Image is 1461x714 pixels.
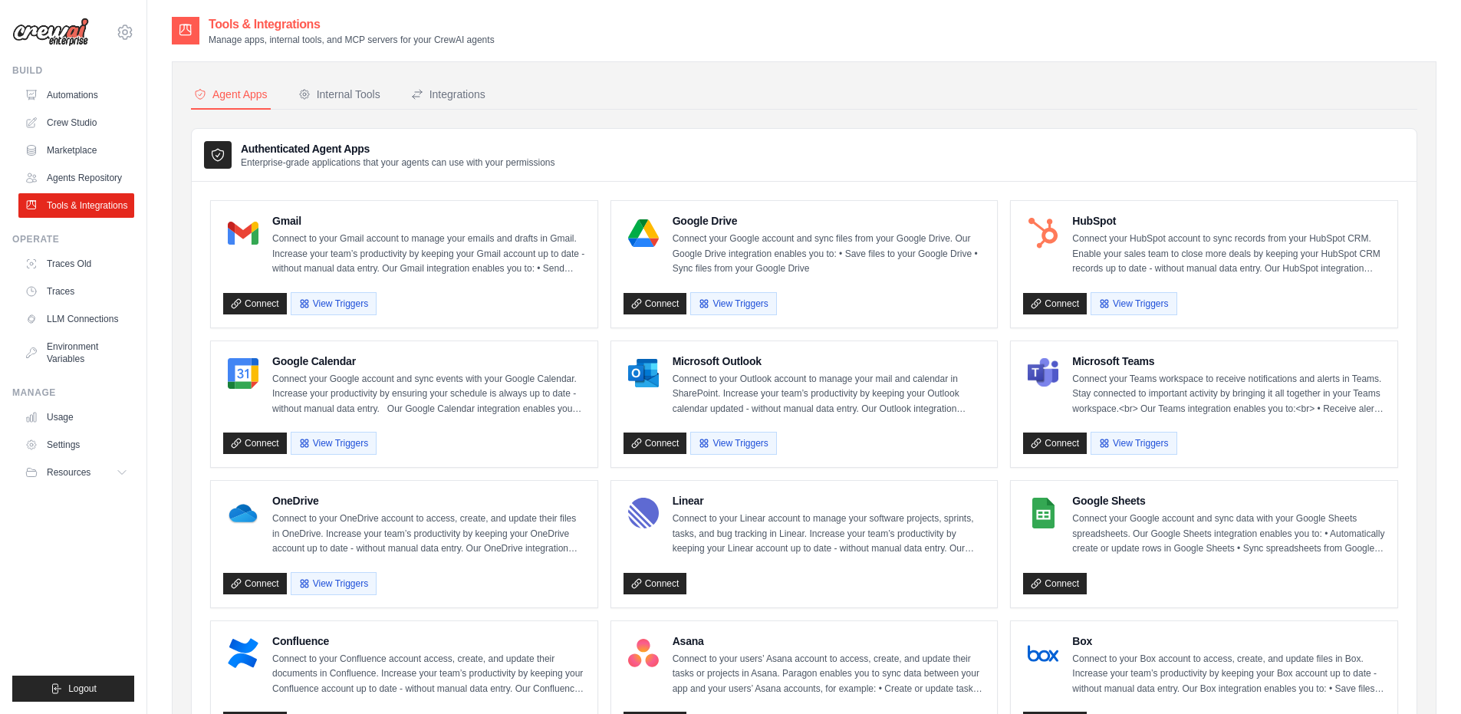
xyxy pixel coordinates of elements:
[18,138,134,163] a: Marketplace
[272,232,585,277] p: Connect to your Gmail account to manage your emails and drafts in Gmail. Increase your team’s pro...
[194,87,268,102] div: Agent Apps
[12,233,134,245] div: Operate
[272,354,585,369] h4: Google Calendar
[1023,573,1087,594] a: Connect
[12,387,134,399] div: Manage
[18,460,134,485] button: Resources
[272,372,585,417] p: Connect your Google account and sync events with your Google Calendar. Increase your productivity...
[1028,638,1058,669] img: Box Logo
[228,218,258,248] img: Gmail Logo
[1023,433,1087,454] a: Connect
[628,358,659,389] img: Microsoft Outlook Logo
[295,81,383,110] button: Internal Tools
[624,293,687,314] a: Connect
[223,433,287,454] a: Connect
[18,193,134,218] a: Tools & Integrations
[18,307,134,331] a: LLM Connections
[1028,358,1058,389] img: Microsoft Teams Logo
[209,15,495,34] h2: Tools & Integrations
[18,334,134,371] a: Environment Variables
[673,232,986,277] p: Connect your Google account and sync files from your Google Drive. Our Google Drive integration e...
[628,498,659,528] img: Linear Logo
[673,354,986,369] h4: Microsoft Outlook
[1028,218,1058,248] img: HubSpot Logo
[1072,652,1385,697] p: Connect to your Box account to access, create, and update files in Box. Increase your team’s prod...
[690,292,776,315] button: View Triggers
[228,638,258,669] img: Confluence Logo
[1023,293,1087,314] a: Connect
[624,433,687,454] a: Connect
[18,166,134,190] a: Agents Repository
[223,293,287,314] a: Connect
[291,572,377,595] button: View Triggers
[673,372,986,417] p: Connect to your Outlook account to manage your mail and calendar in SharePoint. Increase your tea...
[12,676,134,702] button: Logout
[223,573,287,594] a: Connect
[1072,213,1385,229] h4: HubSpot
[209,34,495,46] p: Manage apps, internal tools, and MCP servers for your CrewAI agents
[18,110,134,135] a: Crew Studio
[673,213,986,229] h4: Google Drive
[408,81,489,110] button: Integrations
[12,64,134,77] div: Build
[272,652,585,697] p: Connect to your Confluence account access, create, and update their documents in Confluence. Incr...
[1072,354,1385,369] h4: Microsoft Teams
[690,432,776,455] button: View Triggers
[624,573,687,594] a: Connect
[673,652,986,697] p: Connect to your users’ Asana account to access, create, and update their tasks or projects in Asa...
[18,433,134,457] a: Settings
[1091,432,1176,455] button: View Triggers
[272,633,585,649] h4: Confluence
[68,683,97,695] span: Logout
[241,141,555,156] h3: Authenticated Agent Apps
[18,279,134,304] a: Traces
[1072,372,1385,417] p: Connect your Teams workspace to receive notifications and alerts in Teams. Stay connected to impo...
[1072,633,1385,649] h4: Box
[12,18,89,47] img: Logo
[673,633,986,649] h4: Asana
[291,432,377,455] button: View Triggers
[47,466,90,479] span: Resources
[1072,512,1385,557] p: Connect your Google account and sync data with your Google Sheets spreadsheets. Our Google Sheets...
[18,405,134,429] a: Usage
[411,87,485,102] div: Integrations
[628,218,659,248] img: Google Drive Logo
[272,512,585,557] p: Connect to your OneDrive account to access, create, and update their files in OneDrive. Increase ...
[1028,498,1058,528] img: Google Sheets Logo
[1091,292,1176,315] button: View Triggers
[18,252,134,276] a: Traces Old
[191,81,271,110] button: Agent Apps
[628,638,659,669] img: Asana Logo
[18,83,134,107] a: Automations
[1072,232,1385,277] p: Connect your HubSpot account to sync records from your HubSpot CRM. Enable your sales team to clo...
[673,493,986,508] h4: Linear
[241,156,555,169] p: Enterprise-grade applications that your agents can use with your permissions
[228,358,258,389] img: Google Calendar Logo
[272,493,585,508] h4: OneDrive
[291,292,377,315] button: View Triggers
[228,498,258,528] img: OneDrive Logo
[298,87,380,102] div: Internal Tools
[673,512,986,557] p: Connect to your Linear account to manage your software projects, sprints, tasks, and bug tracking...
[272,213,585,229] h4: Gmail
[1072,493,1385,508] h4: Google Sheets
